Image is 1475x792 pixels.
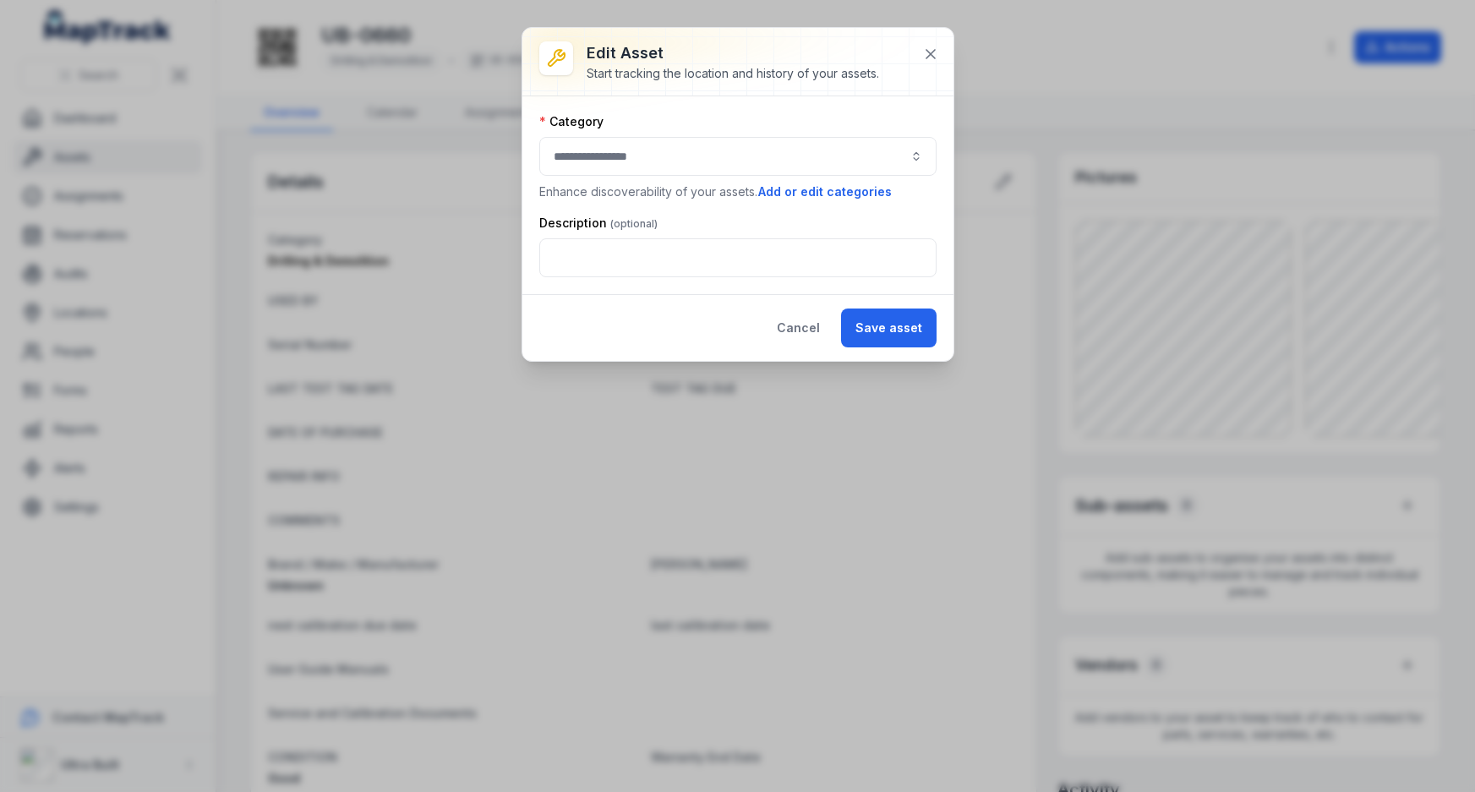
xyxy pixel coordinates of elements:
[539,183,937,201] p: Enhance discoverability of your assets.
[587,65,879,82] div: Start tracking the location and history of your assets.
[762,309,834,347] button: Cancel
[841,309,937,347] button: Save asset
[539,113,604,130] label: Category
[757,183,893,201] button: Add or edit categories
[539,215,658,232] label: Description
[587,41,879,65] h3: Edit asset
